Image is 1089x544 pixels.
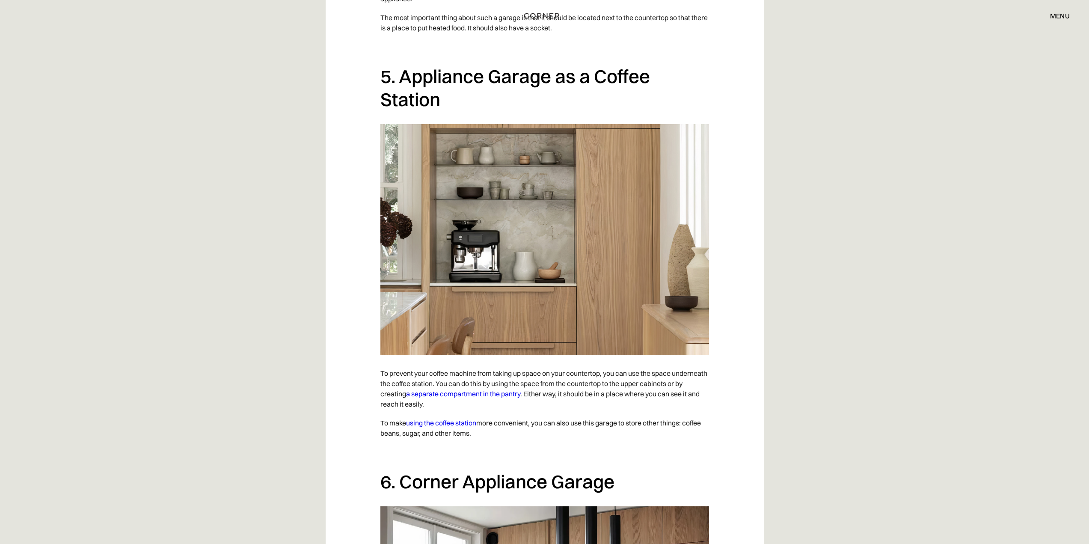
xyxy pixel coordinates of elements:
a: using the coffee station [406,419,476,427]
p: ‍ [380,443,709,461]
div: menu [1042,9,1070,23]
p: ‍ [380,37,709,56]
div: menu [1050,12,1070,19]
p: To prevent your coffee machine from taking up space on your countertop, you can use the space und... [380,364,709,413]
a: home [504,10,585,21]
a: a separate compartment in the pantry [406,389,520,398]
p: To make more convenient, you can also use this garage to store other things: coffee beans, sugar,... [380,413,709,443]
h2: 5. Appliance Garage as a Coffee Station [380,65,709,111]
h2: 6. Corner Appliance Garage [380,470,709,493]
